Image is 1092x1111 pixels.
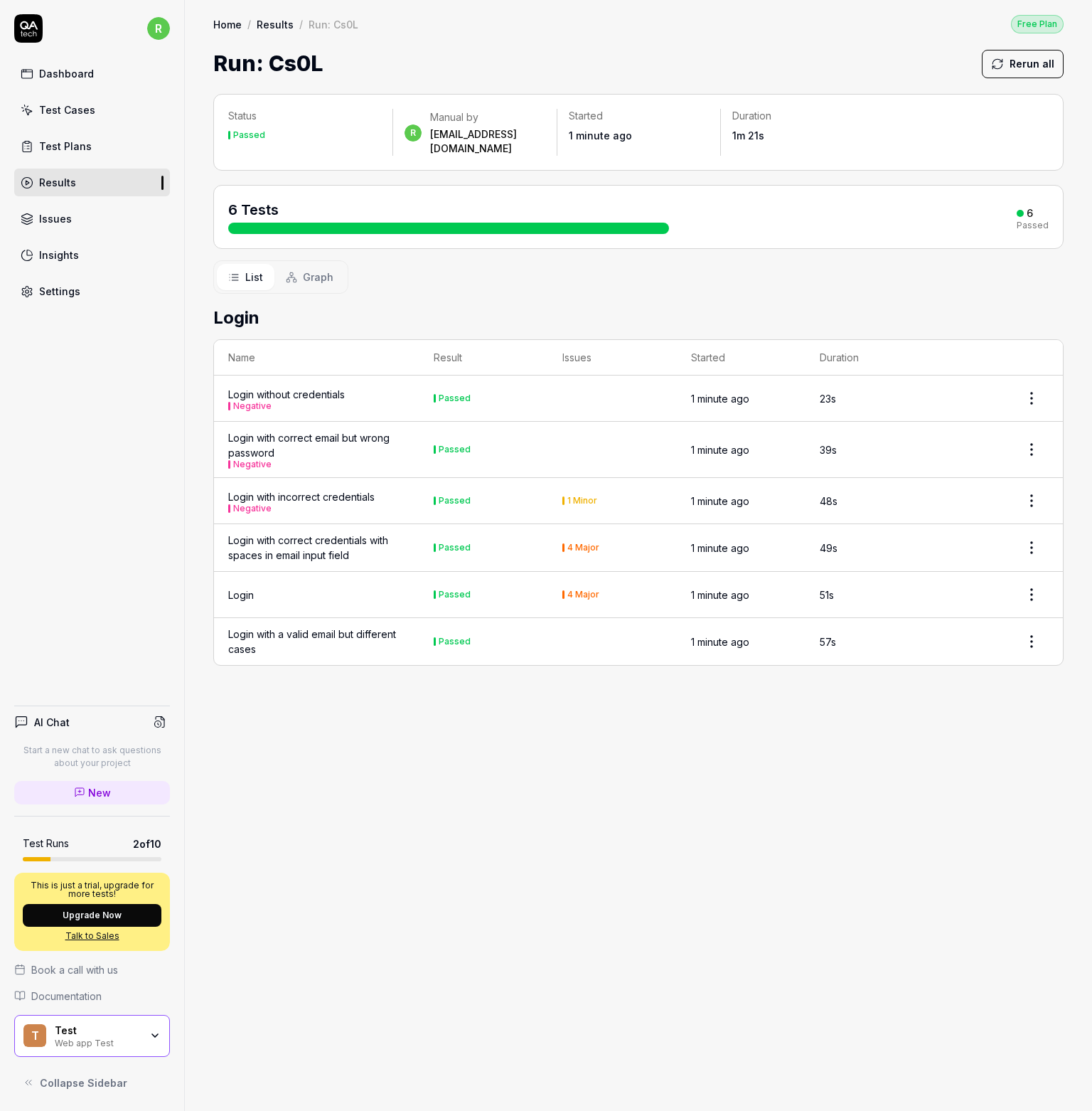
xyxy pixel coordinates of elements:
time: 1m 21s [732,129,764,142]
time: 1 minute ago [691,589,749,601]
div: Free Plan [1011,15,1064,33]
a: Home [213,17,242,31]
h5: Test Runs [23,837,69,850]
div: Passed [439,394,471,403]
th: Issues [548,340,677,376]
div: 4 Major [567,543,599,552]
a: Dashboard [14,60,170,87]
a: Login with a valid email but different cases [228,627,405,656]
div: 6 [1027,207,1033,220]
p: Started [569,109,710,123]
h4: AI Chat [34,715,70,730]
time: 1 minute ago [691,636,749,648]
span: r [147,17,170,40]
span: r [405,124,422,142]
a: Login without credentialsNegative [228,387,345,410]
div: / [247,17,251,31]
span: New [88,785,111,800]
a: Results [257,17,294,31]
time: 49s [820,542,837,554]
div: Web app Test [55,1036,140,1048]
h2: Login [213,305,1064,331]
a: Documentation [14,989,170,1004]
div: Login with incorrect credentials [228,489,375,513]
time: 1 minute ago [691,444,749,456]
th: Duration [805,340,934,376]
span: 6 Tests [228,201,279,218]
div: Passed [439,445,471,454]
div: Results [39,175,76,190]
a: Settings [14,277,170,305]
div: Passed [233,131,265,139]
p: This is just a trial, upgrade for more tests! [23,881,161,898]
time: 51s [820,589,834,601]
div: Insights [39,248,79,262]
a: Login with incorrect credentialsNegative [228,489,375,513]
a: Login with correct email but wrong passwordNegative [228,430,405,469]
div: Passed [439,496,471,505]
div: [EMAIL_ADDRESS][DOMAIN_NAME] [430,127,545,156]
div: Issues [39,211,72,226]
div: Passed [1017,221,1049,230]
span: 2 of 10 [133,836,161,851]
time: 1 minute ago [691,542,749,554]
div: Login with correct email but wrong password [228,430,405,469]
div: Passed [439,637,471,646]
span: Book a call with us [31,962,118,977]
time: 23s [820,393,836,405]
div: Test [55,1024,140,1037]
button: Collapse Sidebar [14,1068,170,1097]
th: Name [214,340,419,376]
div: 4 Major [567,590,599,599]
span: Collapse Sidebar [40,1075,127,1090]
time: 39s [820,444,837,456]
th: Started [677,340,805,376]
a: Login [228,588,254,602]
a: New [14,781,170,804]
h1: Run: Cs0L [213,48,323,80]
button: Negative [233,402,272,410]
a: Login with correct credentials with spaces in email input field [228,533,405,563]
div: Settings [39,284,80,299]
div: Run: Cs0L [309,17,358,31]
button: Free Plan [1011,14,1064,33]
time: 57s [820,636,836,648]
div: / [299,17,303,31]
time: 48s [820,495,837,507]
div: Manual by [430,110,545,124]
a: Insights [14,241,170,269]
div: Dashboard [39,66,94,81]
button: Rerun all [982,50,1064,78]
div: Passed [439,590,471,599]
time: 1 minute ago [569,129,632,142]
button: List [217,264,274,290]
button: Upgrade Now [23,904,161,927]
p: Start a new chat to ask questions about your project [14,744,170,770]
time: 1 minute ago [691,495,749,507]
a: Issues [14,205,170,233]
span: Graph [303,270,333,285]
div: 1 Minor [567,496,597,505]
div: Login without credentials [228,387,345,410]
span: Documentation [31,989,102,1004]
th: Result [419,340,548,376]
button: TTestWeb app Test [14,1015,170,1058]
button: Graph [274,264,345,290]
a: Results [14,169,170,196]
span: List [245,270,263,285]
div: Test Plans [39,139,92,154]
span: T [23,1024,46,1047]
button: r [147,14,170,43]
div: Test Cases [39,102,95,117]
a: Test Cases [14,96,170,124]
a: Talk to Sales [23,930,161,942]
p: Status [228,109,381,123]
time: 1 minute ago [691,393,749,405]
p: Duration [732,109,873,123]
div: Passed [439,543,471,552]
button: Negative [233,504,272,513]
a: Book a call with us [14,962,170,977]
